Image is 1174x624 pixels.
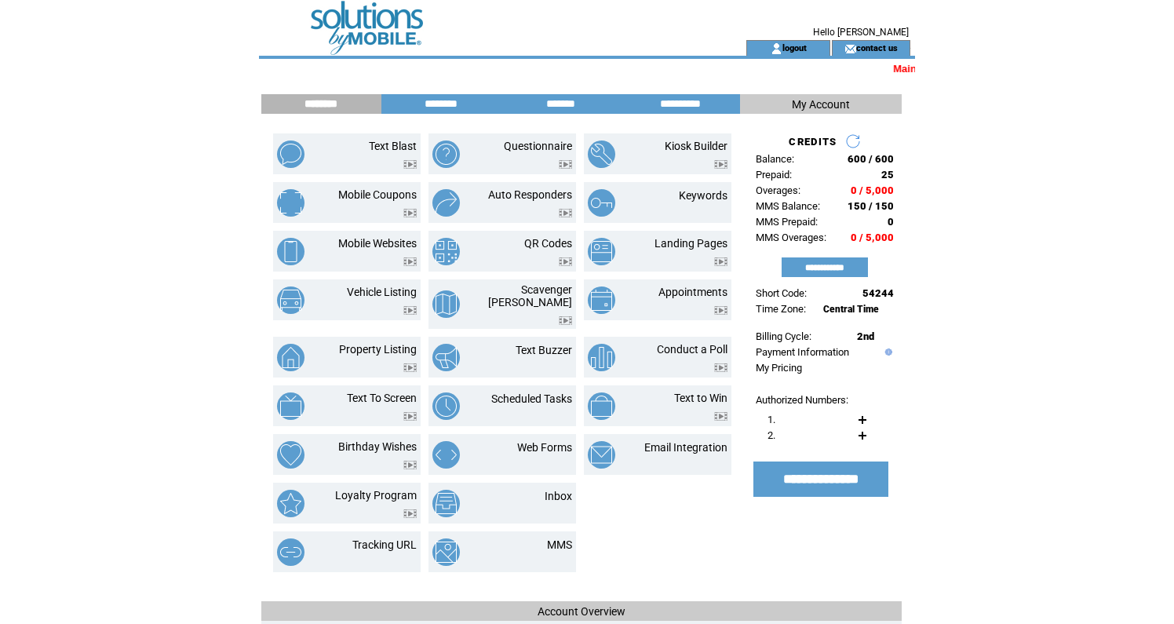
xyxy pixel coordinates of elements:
[588,392,615,420] img: text-to-win.png
[881,348,892,356] img: help.gif
[352,538,417,551] a: Tracking URL
[714,257,727,266] img: video.png
[857,330,874,342] span: 2nd
[277,189,304,217] img: mobile-coupons.png
[559,316,572,325] img: video.png
[338,440,417,453] a: Birthday Wishes
[851,232,894,243] span: 0 / 5,000
[277,286,304,314] img: vehicle-listing.png
[756,362,802,374] a: My Pricing
[488,188,572,201] a: Auto Responders
[756,394,848,406] span: Authorized Numbers:
[856,42,898,53] a: contact us
[756,287,807,299] span: Short Code:
[658,286,727,298] a: Appointments
[756,169,792,181] span: Prepaid:
[559,160,572,169] img: video.png
[432,140,460,168] img: questionnaire.png
[714,363,727,372] img: video.png
[767,414,775,425] span: 1.
[756,200,820,212] span: MMS Balance:
[545,490,572,502] a: Inbox
[432,538,460,566] img: mms.png
[851,184,894,196] span: 0 / 5,000
[674,392,727,404] a: Text to Win
[756,184,800,196] span: Overages:
[782,42,807,53] a: logout
[432,490,460,517] img: inbox.png
[403,209,417,217] img: video.png
[665,140,727,152] a: Kiosk Builder
[339,343,417,356] a: Property Listing
[516,344,572,356] a: Text Buzzer
[538,605,625,618] span: Account Overview
[403,160,417,169] img: video.png
[844,42,856,55] img: contact_us_icon.gif
[488,283,572,308] a: Scavenger [PERSON_NAME]
[491,392,572,405] a: Scheduled Tasks
[823,304,879,315] span: Central Time
[813,27,909,38] span: Hello [PERSON_NAME]
[559,257,572,266] img: video.png
[771,42,782,55] img: account_icon.gif
[277,140,304,168] img: text-blast.png
[277,441,304,469] img: birthday-wishes.png
[789,136,837,148] span: CREDITS
[432,441,460,469] img: web-forms.png
[277,490,304,517] img: loyalty-program.png
[432,290,460,318] img: scavenger-hunt.png
[644,441,727,454] a: Email Integration
[714,306,727,315] img: video.png
[714,412,727,421] img: video.png
[277,344,304,371] img: property-listing.png
[338,188,417,201] a: Mobile Coupons
[517,441,572,454] a: Web Forms
[403,461,417,469] img: video.png
[588,286,615,314] img: appointments.png
[588,140,615,168] img: kiosk-builder.png
[504,140,572,152] a: Questionnaire
[848,153,894,165] span: 600 / 600
[756,153,794,165] span: Balance:
[588,344,615,371] img: conduct-a-poll.png
[756,303,806,315] span: Time Zone:
[657,343,727,356] a: Conduct a Poll
[756,216,818,228] span: MMS Prepaid:
[559,209,572,217] img: video.png
[369,140,417,152] a: Text Blast
[714,160,727,169] img: video.png
[654,237,727,250] a: Landing Pages
[432,189,460,217] img: auto-responders.png
[679,189,727,202] a: Keywords
[403,306,417,315] img: video.png
[862,287,894,299] span: 54244
[547,538,572,551] a: MMS
[338,237,417,250] a: Mobile Websites
[524,237,572,250] a: QR Codes
[432,238,460,265] img: qr-codes.png
[403,509,417,518] img: video.png
[756,330,811,342] span: Billing Cycle:
[888,216,894,228] span: 0
[881,169,894,181] span: 25
[432,344,460,371] img: text-buzzer.png
[277,238,304,265] img: mobile-websites.png
[277,538,304,566] img: tracking-url.png
[792,98,850,111] span: My Account
[347,392,417,404] a: Text To Screen
[848,200,894,212] span: 150 / 150
[588,441,615,469] img: email-integration.png
[756,346,849,358] a: Payment Information
[588,238,615,265] img: landing-pages.png
[347,286,417,298] a: Vehicle Listing
[403,412,417,421] img: video.png
[335,489,417,502] a: Loyalty Program
[403,257,417,266] img: video.png
[432,392,460,420] img: scheduled-tasks.png
[756,232,826,243] span: MMS Overages:
[403,363,417,372] img: video.png
[588,189,615,217] img: keywords.png
[767,429,775,441] span: 2.
[259,63,915,75] marquee: Maintenance Alert: The server will be restarted shortly due to a software upgrade. Please save yo...
[277,392,304,420] img: text-to-screen.png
